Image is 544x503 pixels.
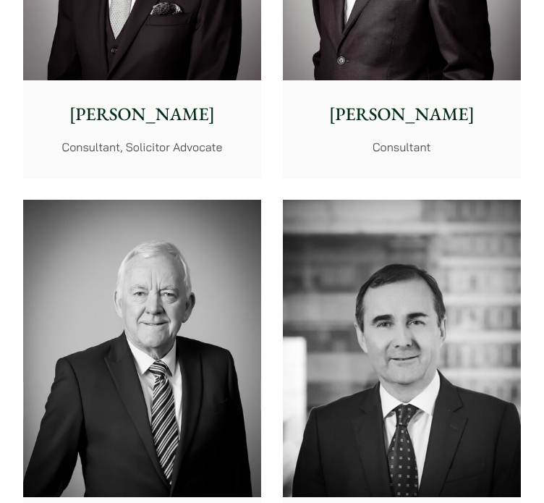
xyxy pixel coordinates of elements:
[33,138,250,156] p: Consultant, Solicitor Advocate
[293,138,510,156] p: Consultant
[33,101,250,128] p: [PERSON_NAME]
[293,101,510,128] p: [PERSON_NAME]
